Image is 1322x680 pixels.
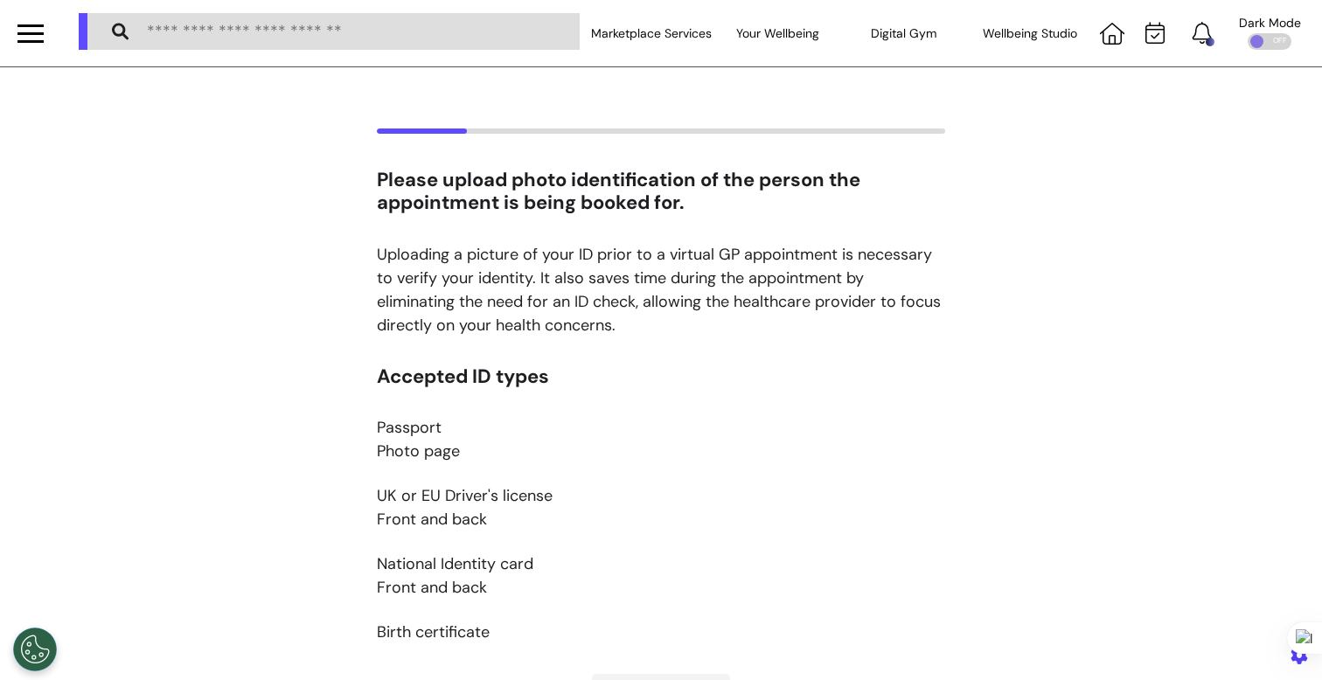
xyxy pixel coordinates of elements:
[377,416,945,463] p: Passport Photo page
[377,169,945,215] h2: Please upload photo identification of the person the appointment is being booked for.
[967,9,1093,58] div: Wellbeing Studio
[377,484,945,531] p: UK or EU Driver's license Front and back
[377,621,945,644] p: Birth certificate
[588,9,714,58] div: Marketplace Services
[1248,33,1291,50] div: OFF
[714,9,840,58] div: Your Wellbeing
[377,243,945,337] p: Uploading a picture of your ID prior to a virtual GP appointment is necessary to verify your iden...
[377,365,945,388] h3: Accepted ID types
[840,9,966,58] div: Digital Gym
[377,552,945,600] p: National Identity card Front and back
[13,628,57,671] button: Open Preferences
[1239,17,1301,29] div: Dark Mode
